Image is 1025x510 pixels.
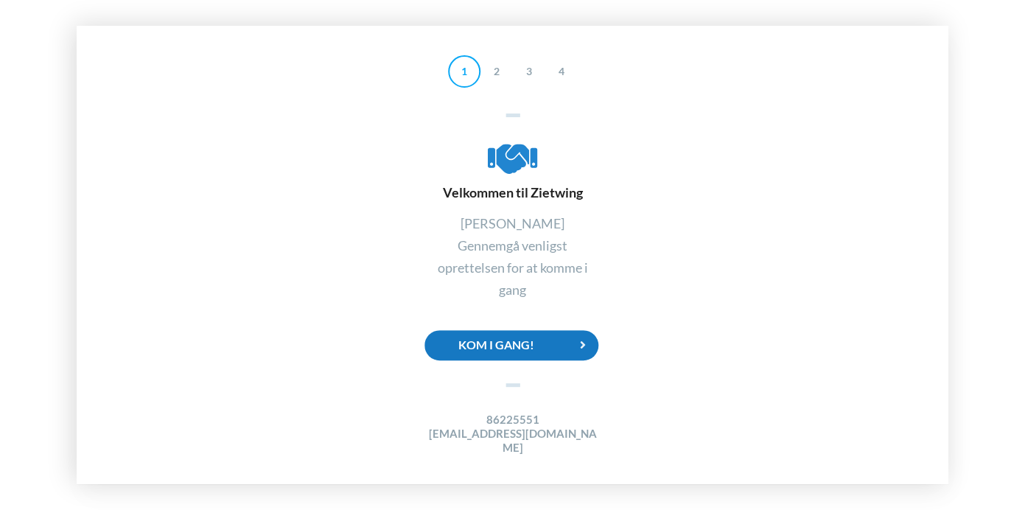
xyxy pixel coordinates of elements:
div: Kom i gang! [424,330,598,360]
div: 2 [480,55,513,88]
h4: [EMAIL_ADDRESS][DOMAIN_NAME] [424,427,601,455]
h4: 86225551 [424,413,601,427]
div: Velkommen til Zietwing [424,139,601,201]
div: 1 [448,55,480,88]
div: 4 [545,55,578,88]
div: [PERSON_NAME] Gennemgå venligst oprettelsen for at komme i gang [424,212,601,301]
div: 3 [513,55,545,88]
